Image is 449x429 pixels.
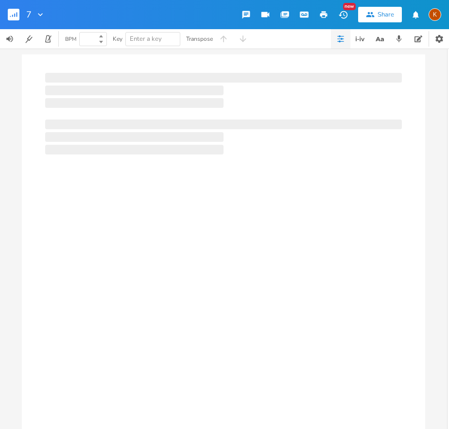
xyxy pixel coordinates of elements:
[429,3,441,26] button: K
[378,10,394,19] div: Share
[113,36,122,42] div: Key
[186,36,213,42] div: Transpose
[65,36,76,42] div: BPM
[358,7,402,22] button: Share
[429,8,441,21] div: Kat
[343,3,356,10] div: New
[333,6,353,23] button: New
[26,10,32,19] span: 7
[130,34,162,43] span: Enter a key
